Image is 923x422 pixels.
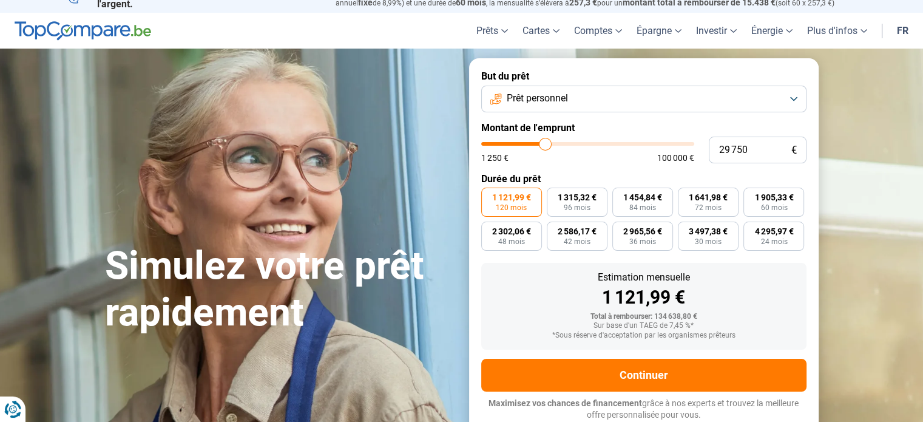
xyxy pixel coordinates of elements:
[481,398,806,421] p: grâce à nos experts et trouvez la meilleure offre personnalisée pour vous.
[558,193,597,202] span: 1 315,32 €
[754,227,793,236] span: 4 295,97 €
[689,13,744,49] a: Investir
[657,154,694,162] span: 100 000 €
[469,13,515,49] a: Prêts
[623,193,662,202] span: 1 454,84 €
[491,288,797,307] div: 1 121,99 €
[890,13,916,49] a: fr
[491,273,797,282] div: Estimation mensuelle
[489,398,642,408] span: Maximisez vos chances de financement
[564,238,590,245] span: 42 mois
[105,243,455,336] h1: Simulez votre prêt rapidement
[491,332,797,340] div: *Sous réserve d'acceptation par les organismes prêteurs
[744,13,800,49] a: Énergie
[629,238,656,245] span: 36 mois
[481,173,806,185] label: Durée du prêt
[564,204,590,211] span: 96 mois
[629,13,689,49] a: Épargne
[492,193,531,202] span: 1 121,99 €
[558,227,597,236] span: 2 586,17 €
[629,204,656,211] span: 84 mois
[515,13,567,49] a: Cartes
[689,227,728,236] span: 3 497,38 €
[695,204,722,211] span: 72 mois
[507,92,568,105] span: Prêt personnel
[498,238,525,245] span: 48 mois
[760,238,787,245] span: 24 mois
[791,145,797,155] span: €
[623,227,662,236] span: 2 965,56 €
[481,122,806,134] label: Montant de l'emprunt
[481,86,806,112] button: Prêt personnel
[15,21,151,41] img: TopCompare
[491,322,797,330] div: Sur base d'un TAEG de 7,45 %*
[491,313,797,321] div: Total à rembourser: 134 638,80 €
[695,238,722,245] span: 30 mois
[481,359,806,392] button: Continuer
[496,204,527,211] span: 120 mois
[481,154,509,162] span: 1 250 €
[754,193,793,202] span: 1 905,33 €
[567,13,629,49] a: Comptes
[492,227,531,236] span: 2 302,06 €
[800,13,874,49] a: Plus d'infos
[760,204,787,211] span: 60 mois
[689,193,728,202] span: 1 641,98 €
[481,70,806,82] label: But du prêt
